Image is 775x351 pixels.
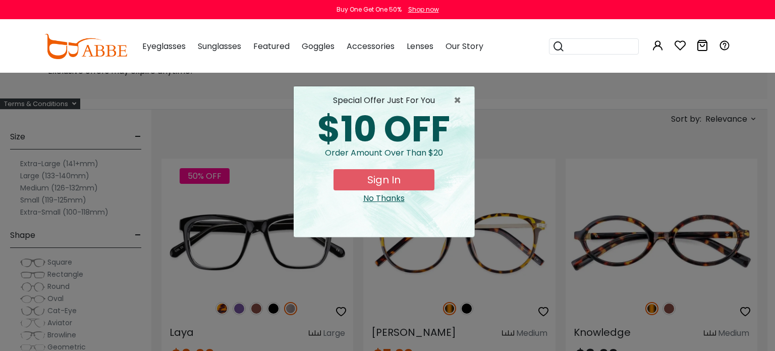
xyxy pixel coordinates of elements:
span: Goggles [302,40,335,52]
span: × [454,94,466,107]
a: Shop now [403,5,439,14]
div: Close [302,192,466,205]
span: Eyeglasses [142,40,186,52]
span: Sunglasses [198,40,241,52]
img: abbeglasses.com [44,34,127,59]
div: Shop now [408,5,439,14]
span: Featured [253,40,290,52]
span: Our Story [446,40,483,52]
div: special offer just for you [302,94,466,107]
div: $10 OFF [302,112,466,147]
span: Lenses [407,40,433,52]
button: Sign In [334,169,434,190]
button: Close [454,94,466,107]
div: Buy One Get One 50% [337,5,402,14]
span: Accessories [347,40,395,52]
div: Order amount over than $20 [302,147,466,169]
